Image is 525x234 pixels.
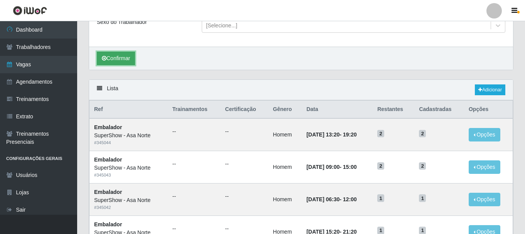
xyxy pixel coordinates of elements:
[343,196,357,202] time: 12:00
[97,52,135,65] button: Confirmar
[94,157,122,163] strong: Embalador
[89,101,168,119] th: Ref
[94,196,163,204] div: SuperShow - Asa Norte
[377,162,384,170] span: 2
[268,183,302,215] td: Homem
[469,128,500,141] button: Opções
[94,140,163,146] div: # 345044
[225,225,264,233] ul: --
[306,131,356,138] strong: -
[206,22,237,30] div: [Selecione...]
[268,151,302,183] td: Homem
[94,164,163,172] div: SuperShow - Asa Norte
[97,18,147,26] label: Sexo do Trabalhador
[268,118,302,151] td: Homem
[469,193,500,206] button: Opções
[94,131,163,140] div: SuperShow - Asa Norte
[419,162,426,170] span: 2
[94,124,122,130] strong: Embalador
[172,160,216,168] ul: --
[221,101,268,119] th: Certificação
[469,160,500,174] button: Opções
[89,80,513,100] div: Lista
[172,192,216,200] ul: --
[94,172,163,178] div: # 345043
[302,101,373,119] th: Data
[343,131,357,138] time: 19:20
[13,6,47,15] img: CoreUI Logo
[306,164,356,170] strong: -
[225,192,264,200] ul: --
[414,101,464,119] th: Cadastradas
[464,101,513,119] th: Opções
[94,189,122,195] strong: Embalador
[306,164,339,170] time: [DATE] 09:00
[475,84,505,95] a: Adicionar
[377,194,384,202] span: 1
[172,128,216,136] ul: --
[168,101,221,119] th: Trainamentos
[419,130,426,138] span: 2
[306,131,339,138] time: [DATE] 13:20
[306,196,356,202] strong: -
[343,164,357,170] time: 15:00
[377,130,384,138] span: 2
[306,196,339,202] time: [DATE] 06:30
[172,225,216,233] ul: --
[419,194,426,202] span: 1
[225,128,264,136] ul: --
[373,101,414,119] th: Restantes
[94,221,122,227] strong: Embalador
[268,101,302,119] th: Gênero
[94,204,163,211] div: # 345042
[225,160,264,168] ul: --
